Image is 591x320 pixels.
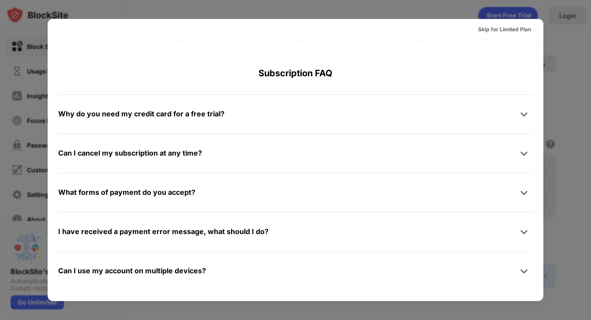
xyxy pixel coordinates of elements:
div: I have received a payment error message, what should I do? [58,225,269,238]
div: Can I use my account on multiple devices? [58,264,206,277]
div: Why do you need my credit card for a free trial? [58,108,224,120]
div: Skip for Limited Plan [478,25,531,34]
div: Can I cancel my subscription at any time? [58,147,202,160]
div: What forms of payment do you accept? [58,186,195,199]
div: Subscription FAQ [58,52,533,94]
